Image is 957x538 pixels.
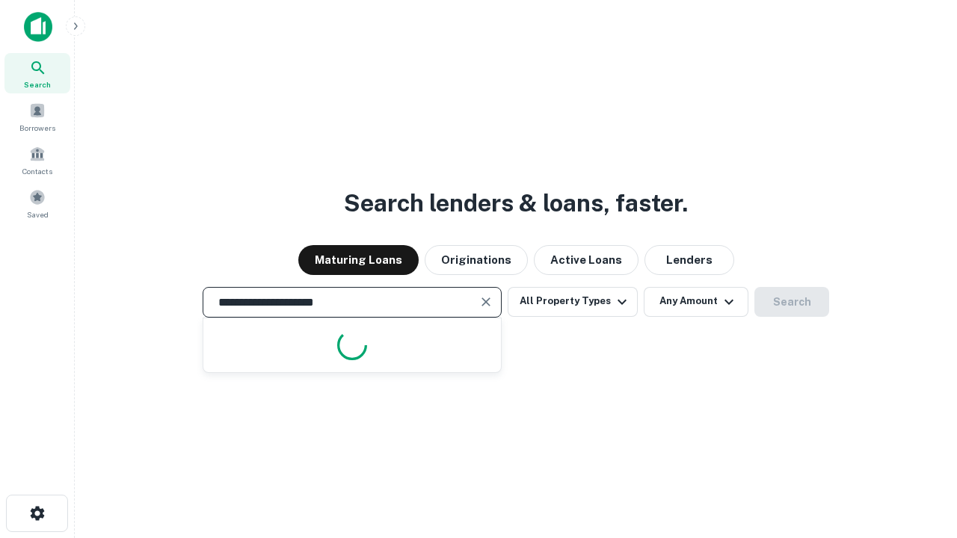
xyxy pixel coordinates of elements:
[534,245,638,275] button: Active Loans
[24,12,52,42] img: capitalize-icon.png
[4,53,70,93] a: Search
[298,245,419,275] button: Maturing Loans
[425,245,528,275] button: Originations
[4,183,70,223] a: Saved
[4,140,70,180] a: Contacts
[476,291,496,312] button: Clear
[508,287,638,317] button: All Property Types
[22,165,52,177] span: Contacts
[27,208,49,220] span: Saved
[4,96,70,137] a: Borrowers
[24,78,51,90] span: Search
[19,122,55,134] span: Borrowers
[882,418,957,490] iframe: Chat Widget
[344,185,688,221] h3: Search lenders & loans, faster.
[644,287,748,317] button: Any Amount
[644,245,734,275] button: Lenders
